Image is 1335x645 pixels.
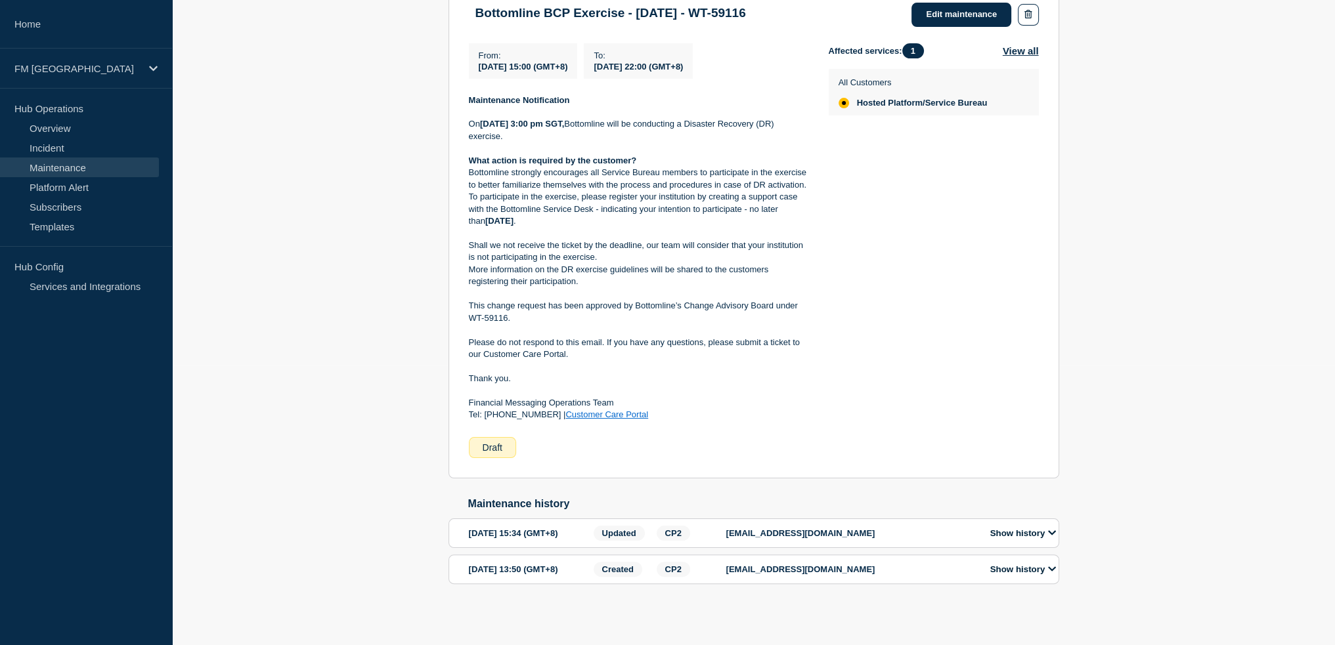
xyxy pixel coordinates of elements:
p: [EMAIL_ADDRESS][DOMAIN_NAME] [726,528,976,538]
button: Show history [986,564,1060,575]
span: [DATE] 15:00 (GMT+8) [479,62,568,72]
p: To : [594,51,683,60]
p: Shall we not receive the ticket by the deadline, our team will consider that your institution is ... [469,239,808,264]
strong: [DATE] [485,216,514,226]
span: 1 [902,43,924,58]
div: [DATE] 13:50 (GMT+8) [469,562,590,577]
p: Tel: [PHONE_NUMBER] | [469,409,808,421]
a: Customer Care Portal [565,409,648,419]
p: FM [GEOGRAPHIC_DATA] [14,63,141,74]
p: [EMAIL_ADDRESS][DOMAIN_NAME] [726,564,976,574]
strong: [DATE] 3:00 pm SGT, [480,119,564,129]
span: Updated [594,526,645,541]
p: Bottomline strongly encourages all Service Bureau members to participate in the exercise to bette... [469,167,808,227]
span: Created [594,562,642,577]
p: On Bottomline will be conducting a Disaster Recovery (DR) exercise. [469,118,808,142]
button: View all [1003,43,1039,58]
div: affected [839,98,849,108]
p: This change request has been approved by Bottomline’s Change Advisory Board under WT-59116. [469,300,808,324]
p: Thank you. [469,373,808,385]
span: Affected services: [829,43,930,58]
strong: Maintenance Notification [469,95,570,105]
button: Show history [986,528,1060,539]
p: From : [479,51,568,60]
div: [DATE] 15:34 (GMT+8) [469,526,590,541]
p: More information on the DR exercise guidelines will be shared to the customers registering their ... [469,264,808,288]
h2: Maintenance history [468,498,1059,510]
a: Edit maintenance [911,3,1011,27]
span: [DATE] 22:00 (GMT+8) [594,62,683,72]
strong: What action is required by the customer? [469,156,637,165]
p: All Customers [839,77,988,87]
h3: Bottomline BCP Exercise - [DATE] - WT-59116 [475,6,746,20]
p: Financial Messaging Operations Team [469,397,808,409]
p: Please do not respond to this email. If you have any questions, please submit a ticket to our Cus... [469,337,808,361]
div: Draft [469,437,516,458]
span: CP2 [657,526,690,541]
span: Hosted Platform/Service Bureau [857,98,988,108]
span: CP2 [657,562,690,577]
